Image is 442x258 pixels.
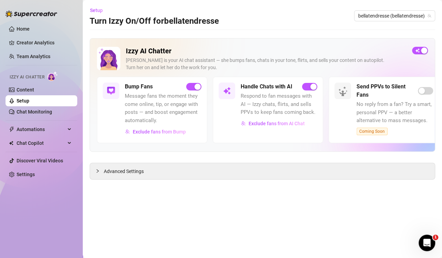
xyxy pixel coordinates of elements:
[107,87,115,95] img: svg%3e
[97,47,120,70] img: Izzy AI Chatter
[47,71,58,81] img: AI Chatter
[17,138,66,149] span: Chat Copilot
[6,10,57,17] img: logo-BBDzfeDw.svg
[17,158,63,163] a: Discover Viral Videos
[223,87,231,95] img: svg%3e
[249,121,305,126] span: Exclude fans from AI Chat
[90,5,108,16] button: Setup
[90,8,103,13] span: Setup
[96,167,104,175] div: collapsed
[96,169,100,173] span: collapsed
[241,121,246,126] img: svg%3e
[17,54,50,59] a: Team Analytics
[358,11,431,21] span: bellatendresse (bellatendresse)
[125,83,153,91] h5: Bump Fans
[17,109,52,115] a: Chat Monitoring
[126,57,406,71] div: [PERSON_NAME] is your AI chat assistant — she bumps fans, chats in your tone, flirts, and sells y...
[9,127,14,132] span: thunderbolt
[433,235,438,240] span: 1
[241,118,305,129] button: Exclude fans from AI Chat
[356,100,433,125] span: No reply from a fan? Try a smart, personal PPV — a better alternative to mass messages.
[17,37,72,48] a: Creator Analytics
[17,26,30,32] a: Home
[90,16,219,27] h3: Turn Izzy On/Off for bellatendresse
[125,126,186,137] button: Exclude fans from Bump
[241,92,317,117] span: Respond to fan messages with AI — Izzy chats, flirts, and sells PPVs to keep fans coming back.
[17,124,66,135] span: Automations
[356,83,418,99] h5: Send PPVs to Silent Fans
[17,87,34,93] a: Content
[17,98,29,104] a: Setup
[338,86,349,97] img: silent-fans-ppv-o-N6Mmdf.svg
[17,172,35,177] a: Settings
[419,235,435,251] iframe: Intercom live chat
[133,129,186,135] span: Exclude fans from Bump
[9,141,13,146] img: Chat Copilot
[125,129,130,134] img: svg%3e
[10,74,44,80] span: Izzy AI Chatter
[104,168,144,175] span: Advanced Settings
[125,92,201,125] span: Message fans the moment they come online, tip, or engage with posts — and boost engagement automa...
[126,47,406,55] h2: Izzy AI Chatter
[241,83,292,91] h5: Handle Chats with AI
[427,14,431,18] span: team
[356,128,388,135] span: Coming Soon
